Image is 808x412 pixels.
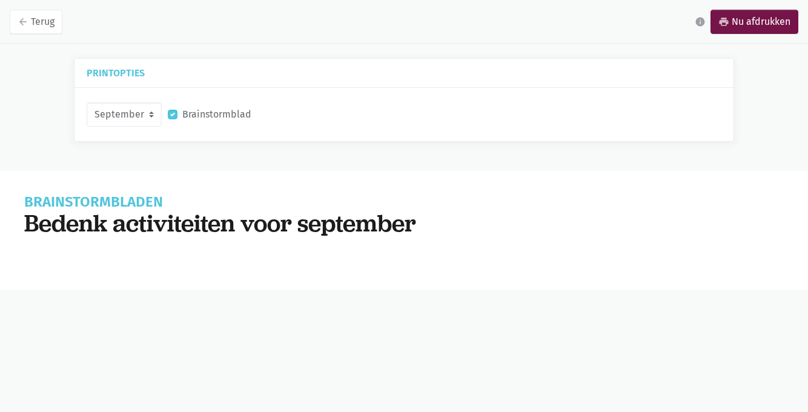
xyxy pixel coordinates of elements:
[710,10,798,34] a: printNu afdrukken
[695,16,706,27] i: info
[182,107,251,122] label: Brainstormblad
[10,10,62,34] a: arrow_backTerug
[718,16,729,27] i: print
[18,16,28,27] i: arrow_back
[24,209,784,237] h1: Bedenk activiteiten voor september
[87,68,721,78] h5: Printopties
[24,195,784,209] h1: Brainstormbladen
